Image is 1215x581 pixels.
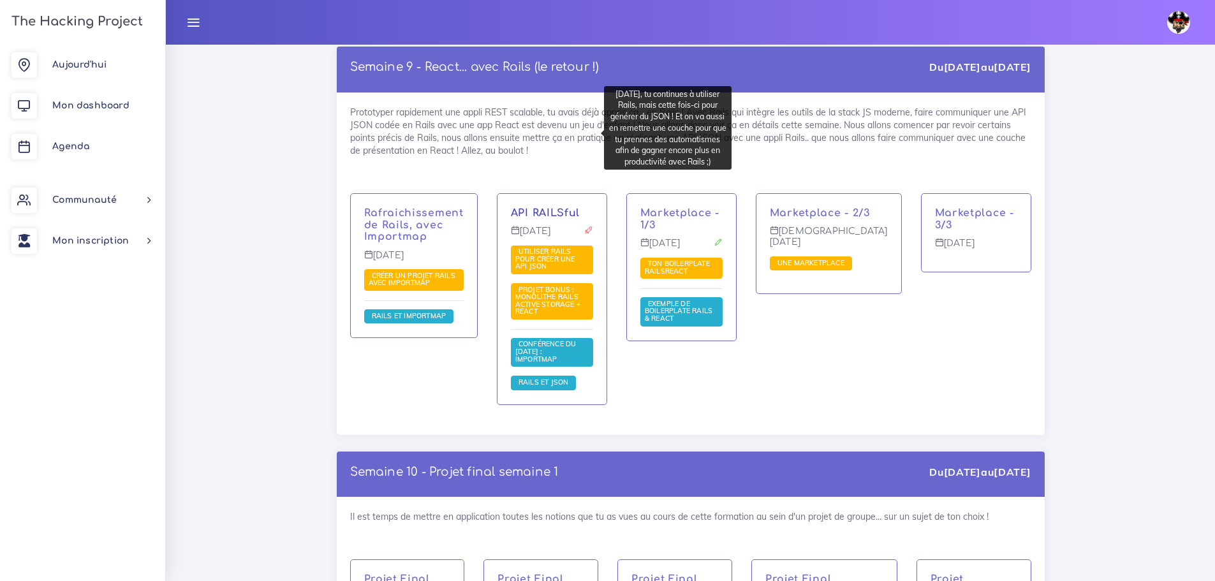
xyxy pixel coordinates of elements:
[515,340,577,364] a: Conférence du [DATE] : Importmap
[770,207,870,219] a: Marketplace - 2/3
[515,339,577,363] span: Conférence du [DATE] : Importmap
[369,311,450,320] a: Rails et Importmap
[640,207,719,231] a: Marketplace - 1/3
[369,272,455,288] a: Créer un projet Rails avec Importmap
[511,226,593,246] p: [DATE]
[944,466,981,478] strong: [DATE]
[1167,11,1190,34] img: avatar
[994,61,1031,73] strong: [DATE]
[511,207,580,219] a: API RAILSful
[935,207,1014,231] a: Marketplace - 3/3
[994,466,1031,478] strong: [DATE]
[774,258,848,267] span: Une marketplace
[929,60,1031,75] div: Du au
[8,15,143,29] h3: The Hacking Project
[944,61,981,73] strong: [DATE]
[645,260,710,276] a: Ton boilerplate RailsReact
[52,195,117,205] span: Communauté
[604,86,732,170] div: [DATE], tu continues à utiliser Rails, mais cette fois-ci pour générer du JSON ! Et on va aussi e...
[929,465,1031,480] div: Du au
[645,299,713,323] span: Exemple de Boilerplate Rails & React
[52,60,107,70] span: Aujourd'hui
[515,378,572,387] a: Rails et JSON
[774,259,848,268] a: Une marketplace
[52,236,129,246] span: Mon inscription
[515,285,580,316] a: Projet Bonus : Monolithe Rails Active Storage + React
[369,271,455,288] span: Créer un projet Rails avec Importmap
[52,101,129,110] span: Mon dashboard
[364,207,464,243] a: Rafraichissement de Rails, avec Importmap
[350,61,600,73] a: Semaine 9 - React... avec Rails (le retour !)
[645,300,713,323] a: Exemple de Boilerplate Rails & React
[515,247,575,271] a: Utiliser Rails pour créer une API JSON
[364,250,464,270] p: [DATE]
[770,226,888,257] p: [DEMOGRAPHIC_DATA][DATE]
[337,92,1045,435] div: Prototyper rapidement une appli REST scalable, tu avais déjà appris ça... en Rails ! Avec Rails q...
[52,142,89,151] span: Agenda
[640,238,723,258] p: [DATE]
[645,259,710,276] span: Ton boilerplate RailsReact
[515,247,575,270] span: Utiliser Rails pour créer une API JSON
[935,238,1017,258] p: [DATE]
[350,466,559,478] a: Semaine 10 - Projet final semaine 1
